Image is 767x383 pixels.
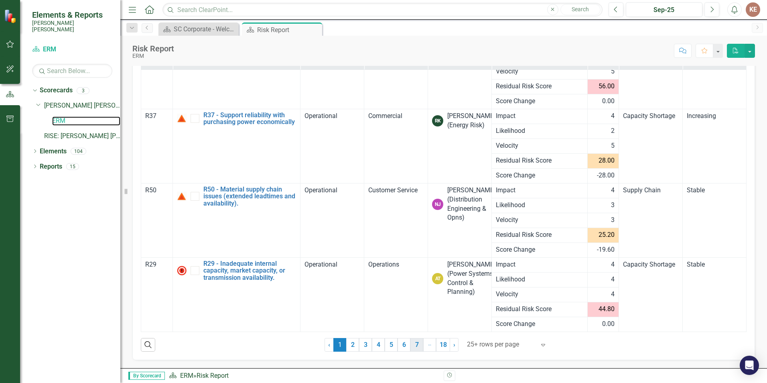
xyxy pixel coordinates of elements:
span: Customer Service [368,186,418,194]
span: 3 [611,216,615,225]
span: 25.20 [599,230,615,240]
div: Risk Report [257,25,320,35]
a: 2 [346,338,359,352]
span: 4 [611,260,615,269]
div: [PERSON_NAME] (Energy Risk) [447,112,495,130]
span: 4 [611,186,615,195]
button: KE [746,2,760,17]
span: Score Change [496,97,583,106]
span: 4 [611,290,615,299]
span: 28.00 [599,156,615,165]
span: Operational [304,261,337,268]
span: Likelihood [496,201,583,210]
button: Search [560,4,601,15]
span: Score Change [496,171,583,180]
a: [PERSON_NAME] [PERSON_NAME] CORPORATE Balanced Scorecard [44,101,120,110]
span: Increasing [687,112,716,120]
span: 5 [611,141,615,151]
span: Likelihood [496,126,583,136]
span: 3 [611,201,615,210]
a: R37 - Support reliability with purchasing power economically [203,112,296,126]
div: AT [432,273,443,284]
span: 2 [611,126,615,136]
a: Reports [40,162,62,171]
a: ERM [52,116,120,126]
span: Velocity [496,216,583,225]
span: -28.00 [597,171,615,180]
span: Residual Risk Score [496,82,583,91]
div: 3 [77,87,89,94]
span: Residual Risk Score [496,230,583,240]
a: R50 - Material supply chain issues (extended leadtimes and availability). [203,186,296,207]
span: Score Change [496,320,583,329]
span: 1 [333,338,346,352]
span: R37 [145,112,156,120]
a: 7 [410,338,423,352]
span: Impact [496,112,583,121]
span: Operational [304,112,337,120]
span: Velocity [496,67,583,76]
span: 4 [611,275,615,284]
span: Velocity [496,290,583,299]
span: Stable [687,261,705,268]
img: Alert [177,114,187,123]
span: 56.00 [599,82,615,91]
img: ClearPoint Strategy [4,9,18,23]
span: Velocity [496,141,583,151]
a: Elements [40,147,67,156]
span: Elements & Reports [32,10,112,20]
a: R29 - Inadequate internal capacity, market capacity, or transmission availability. [203,260,296,281]
div: Sep-25 [629,5,700,15]
div: [PERSON_NAME] (Distribution Engineering & Opns) [447,186,495,222]
span: Operations [368,261,399,268]
span: Capacity Shortage [623,261,675,268]
div: ERM [132,53,174,59]
input: Search ClearPoint... [162,3,603,17]
div: » [169,371,438,381]
span: 5 [611,67,615,76]
span: Impact [496,186,583,195]
span: Impact [496,260,583,269]
small: [PERSON_NAME] [PERSON_NAME] [32,20,112,33]
span: Commercial [368,112,402,120]
a: SC Corporate - Welcome to ClearPoint [160,24,237,34]
span: 0.00 [602,97,615,106]
span: Residual Risk Score [496,305,583,314]
span: R29 [145,261,156,268]
span: Stable [687,186,705,194]
div: 15 [66,163,79,170]
a: 18 [436,338,450,352]
a: 6 [398,338,410,352]
div: [PERSON_NAME] (Power Systems Control & Planning) [447,260,495,297]
span: Search [572,6,589,12]
span: Supply Chain [623,186,661,194]
div: 104 [71,148,86,155]
input: Search Below... [32,64,112,78]
img: High Alert [177,266,187,275]
span: Likelihood [496,275,583,284]
img: Alert [177,191,187,201]
span: ‹ [328,341,330,348]
div: Risk Report [132,44,174,53]
span: 44.80 [599,305,615,314]
span: -19.60 [597,245,615,255]
span: Operational [304,186,337,194]
a: 3 [359,338,372,352]
a: ERM [32,45,112,54]
a: 4 [372,338,385,352]
span: R50 [145,186,156,194]
a: RISE: [PERSON_NAME] [PERSON_NAME] Recognizing Innovation, Safety and Excellence [44,132,120,141]
div: RK [432,115,443,126]
span: › [453,341,455,348]
button: Sep-25 [626,2,702,17]
div: Open Intercom Messenger [740,356,759,375]
span: 0.00 [602,320,615,329]
span: Score Change [496,245,583,255]
span: 4 [611,112,615,121]
span: Residual Risk Score [496,156,583,165]
a: ERM [180,372,193,379]
a: Scorecards [40,86,73,95]
a: 5 [385,338,398,352]
span: By Scorecard [128,372,165,380]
